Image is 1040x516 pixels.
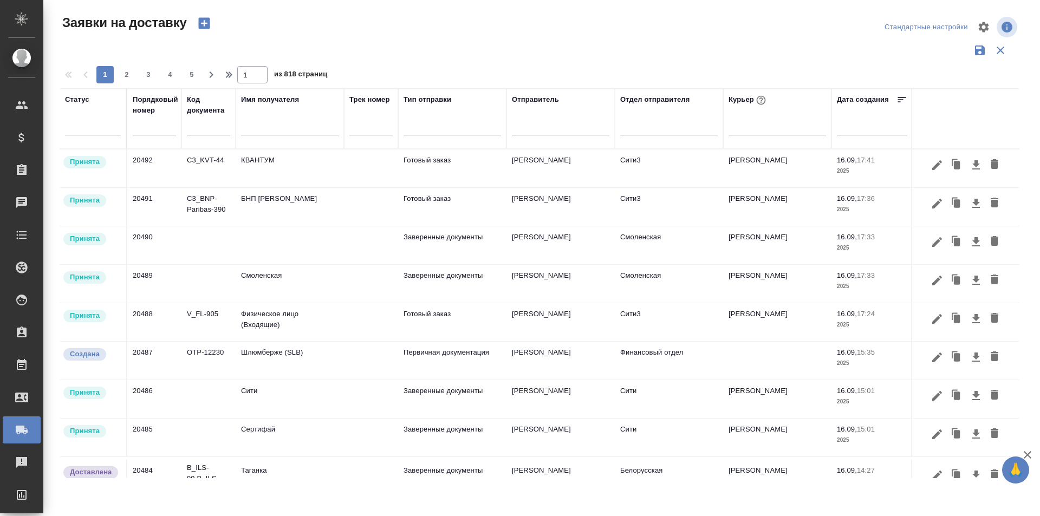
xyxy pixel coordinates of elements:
[928,386,946,406] button: Редактировать
[1006,459,1025,481] span: 🙏
[857,271,875,279] p: 17:33
[65,94,89,105] div: Статус
[274,68,327,83] span: из 818 страниц
[857,348,875,356] p: 15:35
[615,303,723,341] td: Сити3
[236,303,344,341] td: Физическое лицо (Входящие)
[512,94,559,105] div: Отправитель
[398,342,506,380] td: Первичная документация
[857,233,875,241] p: 17:33
[615,380,723,418] td: Сити
[236,419,344,456] td: Сертифай
[398,460,506,498] td: Заверенные документы
[127,419,181,456] td: 20485
[620,94,690,105] div: Отдел отправителя
[181,457,236,500] td: B_ILS-99,B_ILS-101
[127,303,181,341] td: 20488
[615,265,723,303] td: Смоленская
[946,465,967,486] button: Клонировать
[857,425,875,433] p: 15:01
[837,425,857,433] p: 16.09,
[837,319,907,330] p: 2025
[70,272,100,283] p: Принята
[967,309,985,329] button: Скачать
[928,309,946,329] button: Редактировать
[181,149,236,187] td: C3_KVT-44
[967,155,985,175] button: Скачать
[127,380,181,418] td: 20486
[946,309,967,329] button: Клонировать
[928,232,946,252] button: Редактировать
[985,424,1004,445] button: Удалить
[615,188,723,226] td: Сити3
[985,232,1004,252] button: Удалить
[506,380,615,418] td: [PERSON_NAME]
[127,342,181,380] td: 20487
[837,281,907,292] p: 2025
[967,232,985,252] button: Скачать
[729,93,768,107] div: Курьер
[837,243,907,253] p: 2025
[241,94,299,105] div: Имя получателя
[62,155,121,169] div: Курьер назначен
[398,380,506,418] td: Заверенные документы
[70,426,100,436] p: Принята
[62,347,121,362] div: Новая заявка, еще не передана в работу
[723,303,831,341] td: [PERSON_NAME]
[127,226,181,264] td: 20490
[615,342,723,380] td: Финансовый отдел
[236,342,344,380] td: Шлюмберже (SLB)
[928,465,946,486] button: Редактировать
[236,265,344,303] td: Смоленская
[236,149,344,187] td: КВАНТУМ
[990,40,1011,61] button: Сбросить фильтры
[183,66,200,83] button: 5
[970,40,990,61] button: Сохранить фильтры
[191,14,217,32] button: Создать
[837,233,857,241] p: 16.09,
[946,424,967,445] button: Клонировать
[236,188,344,226] td: БНП [PERSON_NAME]
[967,347,985,368] button: Скачать
[118,69,135,80] span: 2
[928,155,946,175] button: Редактировать
[946,270,967,291] button: Клонировать
[837,166,907,177] p: 2025
[236,460,344,498] td: Таганка
[398,226,506,264] td: Заверенные документы
[62,193,121,208] div: Курьер назначен
[398,419,506,456] td: Заверенные документы
[349,94,390,105] div: Трек номер
[506,265,615,303] td: [PERSON_NAME]
[857,156,875,164] p: 17:41
[882,19,971,36] div: split button
[837,387,857,395] p: 16.09,
[967,424,985,445] button: Скачать
[837,156,857,164] p: 16.09,
[133,94,178,116] div: Порядковый номер
[62,309,121,323] div: Курьер назначен
[140,69,157,80] span: 3
[857,466,875,474] p: 14:27
[127,265,181,303] td: 20489
[985,309,1004,329] button: Удалить
[70,387,100,398] p: Принята
[723,149,831,187] td: [PERSON_NAME]
[506,188,615,226] td: [PERSON_NAME]
[946,155,967,175] button: Клонировать
[62,232,121,246] div: Курьер назначен
[997,17,1019,37] span: Посмотреть информацию
[723,226,831,264] td: [PERSON_NAME]
[928,193,946,214] button: Редактировать
[985,465,1004,486] button: Удалить
[837,358,907,369] p: 2025
[506,342,615,380] td: [PERSON_NAME]
[837,396,907,407] p: 2025
[70,233,100,244] p: Принята
[615,149,723,187] td: Сити3
[506,303,615,341] td: [PERSON_NAME]
[506,226,615,264] td: [PERSON_NAME]
[857,387,875,395] p: 15:01
[837,94,889,105] div: Дата создания
[723,188,831,226] td: [PERSON_NAME]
